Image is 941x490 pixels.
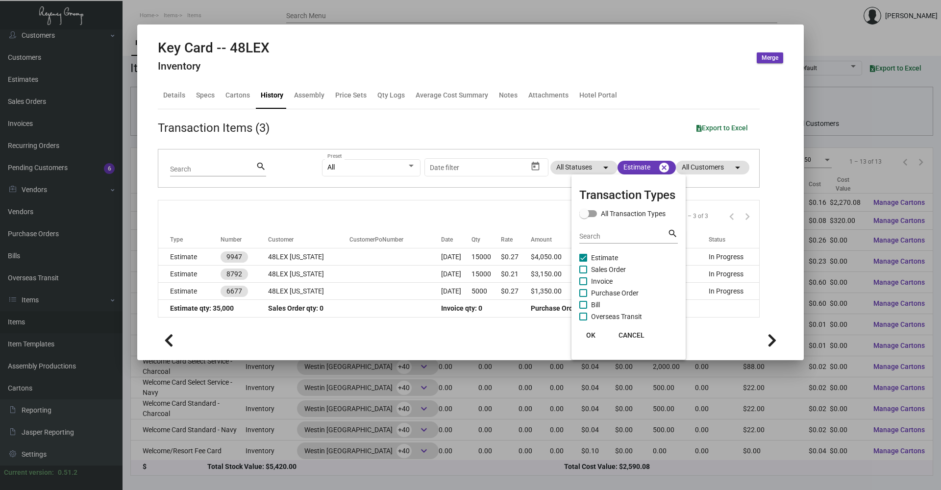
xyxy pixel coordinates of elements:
[591,311,642,322] span: Overseas Transit
[591,299,600,311] span: Bill
[591,252,618,264] span: Estimate
[591,287,639,299] span: Purchase Order
[58,467,77,478] div: 0.51.2
[4,467,54,478] div: Current version:
[579,186,678,204] mat-card-title: Transaction Types
[591,275,613,287] span: Invoice
[619,331,644,339] span: CANCEL
[668,228,678,240] mat-icon: search
[611,326,652,344] button: CANCEL
[586,331,595,339] span: OK
[575,326,607,344] button: OK
[591,264,626,275] span: Sales Order
[601,208,666,220] span: All Transaction Types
